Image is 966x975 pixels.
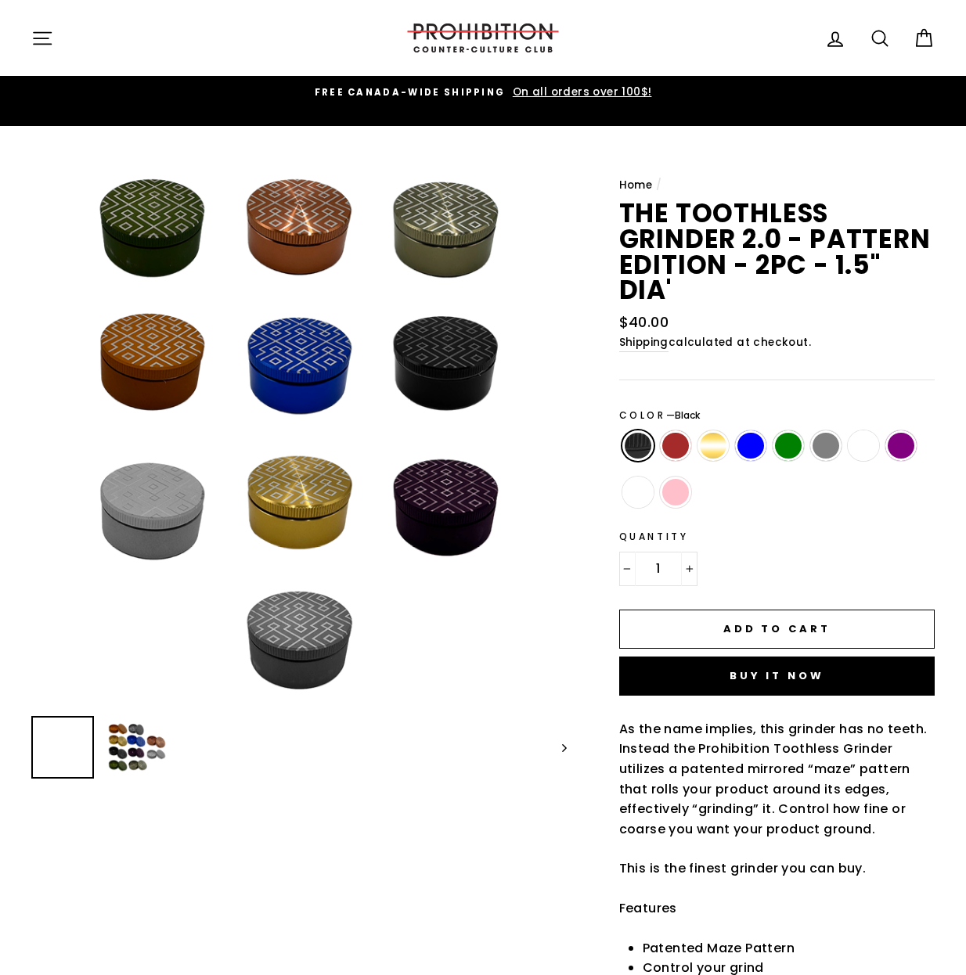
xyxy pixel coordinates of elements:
li: Patented Maze Pattern [643,938,935,959]
p: This is the finest grinder you can buy. [619,858,935,879]
span: On all orders over 100$! [509,85,652,99]
span: / [656,178,661,192]
img: The Toothless Grinder 2.0 - Pattern Edition - 2PC - 1.5" Dia' [107,718,167,777]
label: [PERSON_NAME] [810,430,842,462]
a: Shipping [619,334,669,352]
button: Add to cart [619,610,935,649]
label: Light Blue [735,430,766,462]
span: FREE CANADA-WIDE SHIPPING [315,86,506,99]
button: Increase item quantity by one [681,552,697,586]
nav: breadcrumbs [619,177,935,194]
button: Next [547,716,567,779]
label: Gold [697,430,729,462]
label: Black [622,430,654,462]
a: FREE CANADA-WIDE SHIPPING On all orders over 100$! [35,84,931,101]
span: $40.00 [619,312,669,332]
p: As the name implies, this grinder has no teeth. Instead the Prohibition Toothless Grinder utilize... [619,719,935,840]
label: [PERSON_NAME] [848,430,879,462]
input: quantity [619,552,697,586]
label: [PERSON_NAME] [622,477,654,508]
label: Matte Lime Green [773,430,804,462]
label: Quantity [619,529,935,544]
span: Black [675,408,700,422]
label: Rose Pink [660,477,691,508]
img: PROHIBITION COUNTER-CULTURE CLUB [405,23,561,52]
span: Add to cart [723,621,831,636]
a: Home [619,178,653,192]
label: [PERSON_NAME] [660,430,691,462]
button: Buy it now [619,657,935,696]
button: Reduce item quantity by one [619,552,636,586]
h1: The Toothless Grinder 2.0 - Pattern Edition - 2PC - 1.5" Dia' [619,201,935,304]
p: Features [619,898,935,919]
label: Matte Purple [885,430,917,462]
span: — [666,408,700,422]
label: Color [619,408,935,423]
small: calculated at checkout. [619,334,935,352]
